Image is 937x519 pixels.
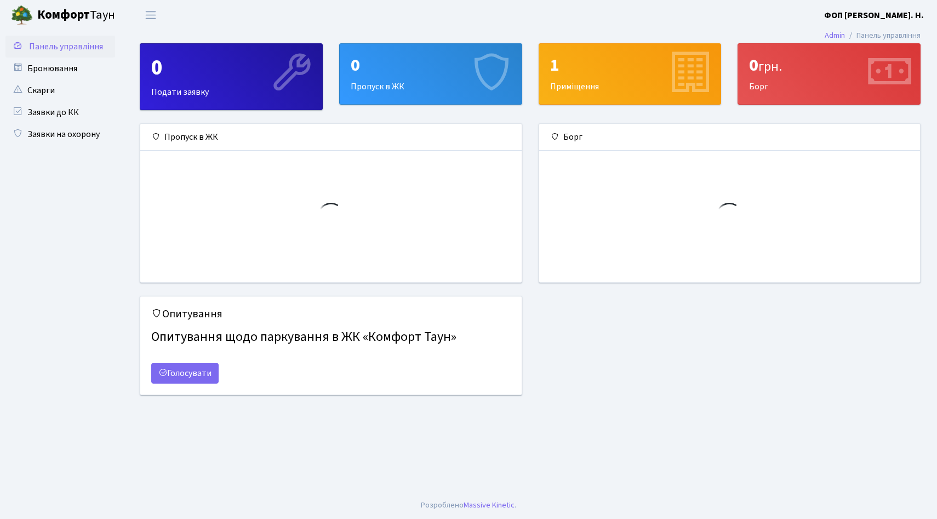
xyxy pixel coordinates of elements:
[140,124,522,151] div: Пропуск в ЖК
[421,499,464,511] a: Розроблено
[5,101,115,123] a: Заявки до КК
[151,363,219,384] a: Голосувати
[339,43,522,105] a: 0Пропуск в ЖК
[151,55,311,81] div: 0
[5,79,115,101] a: Скарги
[421,499,516,511] div: .
[351,55,511,76] div: 0
[539,43,722,105] a: 1Приміщення
[11,4,33,26] img: logo.png
[5,58,115,79] a: Бронювання
[137,6,164,24] button: Переключити навігацію
[758,57,782,76] span: грн.
[340,44,522,104] div: Пропуск в ЖК
[808,24,937,47] nav: breadcrumb
[140,43,323,110] a: 0Подати заявку
[5,123,115,145] a: Заявки на охорону
[550,55,710,76] div: 1
[738,44,920,104] div: Борг
[5,36,115,58] a: Панель управління
[151,307,511,321] h5: Опитування
[37,6,115,25] span: Таун
[464,499,515,511] a: Massive Kinetic
[151,325,511,350] h4: Опитування щодо паркування в ЖК «Комфорт Таун»
[539,124,921,151] div: Борг
[140,44,322,110] div: Подати заявку
[845,30,921,42] li: Панель управління
[824,9,924,22] a: ФОП [PERSON_NAME]. Н.
[749,55,909,76] div: 0
[824,9,924,21] b: ФОП [PERSON_NAME]. Н.
[825,30,845,41] a: Admin
[37,6,90,24] b: Комфорт
[539,44,721,104] div: Приміщення
[29,41,103,53] span: Панель управління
